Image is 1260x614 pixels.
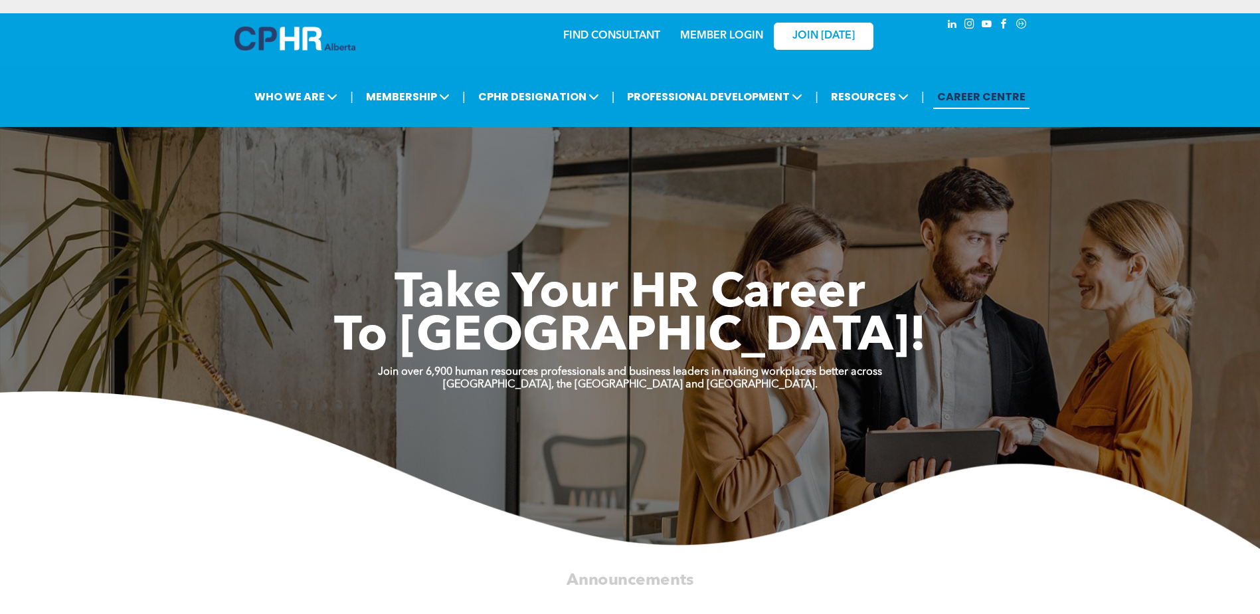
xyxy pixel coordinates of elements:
a: facebook [997,17,1012,35]
span: CPHR DESIGNATION [474,84,603,109]
li: | [815,83,818,110]
span: WHO WE ARE [250,84,341,109]
a: youtube [980,17,994,35]
a: CAREER CENTRE [933,84,1030,109]
a: Social network [1014,17,1029,35]
a: FIND CONSULTANT [563,31,660,41]
a: MEMBER LOGIN [680,31,763,41]
span: RESOURCES [827,84,913,109]
span: To [GEOGRAPHIC_DATA]! [334,314,927,361]
span: JOIN [DATE] [792,30,855,43]
a: JOIN [DATE] [774,23,873,50]
li: | [350,83,353,110]
li: | [612,83,615,110]
li: | [921,83,925,110]
strong: [GEOGRAPHIC_DATA], the [GEOGRAPHIC_DATA] and [GEOGRAPHIC_DATA]. [443,379,818,390]
a: instagram [962,17,977,35]
strong: Join over 6,900 human resources professionals and business leaders in making workplaces better ac... [378,367,882,377]
span: PROFESSIONAL DEVELOPMENT [623,84,806,109]
span: Announcements [567,572,693,588]
li: | [462,83,466,110]
span: Take Your HR Career [395,270,865,318]
img: A blue and white logo for cp alberta [234,27,355,51]
a: linkedin [945,17,960,35]
span: MEMBERSHIP [362,84,454,109]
